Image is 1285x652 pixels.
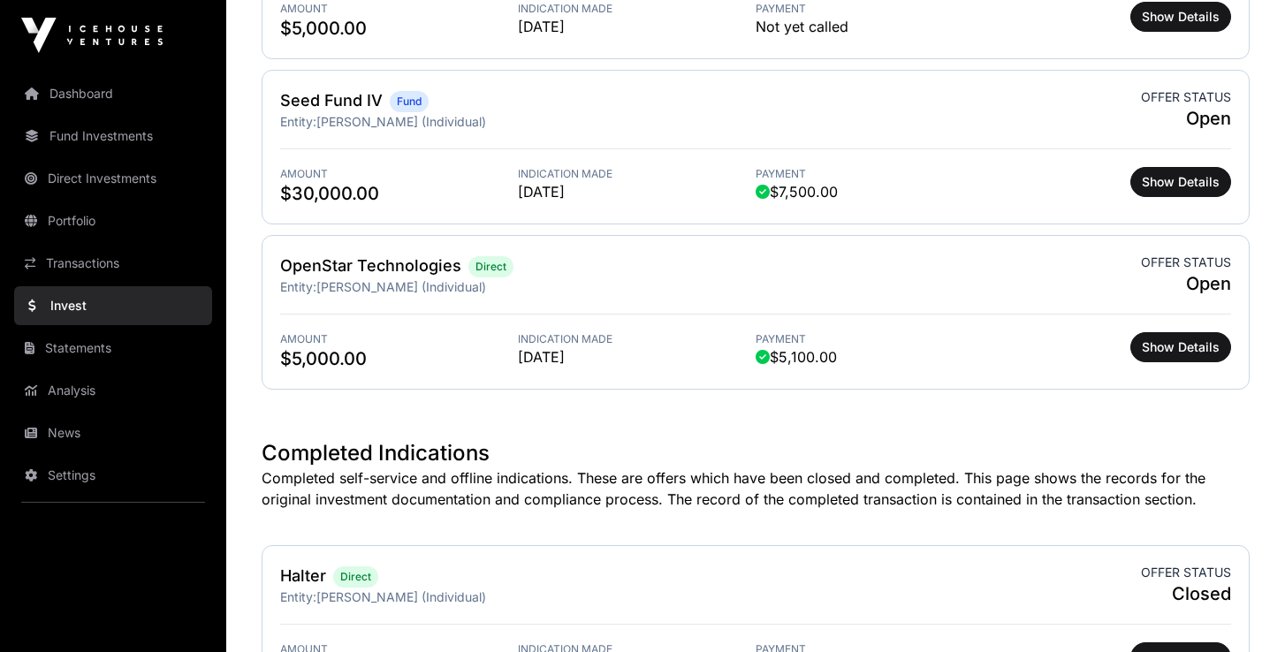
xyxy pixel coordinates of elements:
a: Dashboard [14,74,212,113]
span: $30,000.00 [280,181,518,206]
a: Settings [14,456,212,495]
a: Transactions [14,244,212,283]
span: Show Details [1142,8,1220,26]
span: $5,100.00 [756,346,837,368]
a: News [14,413,212,452]
a: OpenStar Technologies [280,256,461,275]
span: $7,500.00 [756,181,838,202]
span: Payment [756,332,993,346]
span: Amount [280,167,518,181]
span: Indication Made [518,332,756,346]
span: [DATE] [518,181,756,202]
a: Portfolio [14,201,212,240]
span: Payment [756,167,993,181]
span: Amount [280,332,518,346]
span: Offer status [1141,88,1231,106]
span: Fund [397,95,422,109]
a: Fund Investments [14,117,212,155]
span: Entity: [280,114,316,129]
a: Analysis [14,371,212,410]
span: Amount [280,2,518,16]
span: [DATE] [518,346,756,368]
span: Entity: [280,589,316,604]
span: Not yet called [756,16,848,37]
button: Show Details [1130,167,1231,197]
span: [DATE] [518,16,756,37]
a: Seed Fund IV [280,91,383,110]
span: Open [1141,271,1231,296]
span: Entity: [280,279,316,294]
button: Show Details [1130,332,1231,362]
p: Completed self-service and offline indications. These are offers which have been closed and compl... [262,467,1250,510]
span: [PERSON_NAME] (Individual) [316,589,486,604]
span: Indication Made [518,167,756,181]
h2: Halter [280,564,326,588]
span: Indication Made [518,2,756,16]
span: [PERSON_NAME] (Individual) [316,114,486,129]
a: Direct Investments [14,159,212,198]
span: Offer status [1141,564,1231,581]
span: $5,000.00 [280,16,518,41]
span: Offer status [1141,254,1231,271]
h1: Completed Indications [262,439,1250,467]
button: Show Details [1130,2,1231,32]
span: [PERSON_NAME] (Individual) [316,279,486,294]
a: Statements [14,329,212,368]
span: Closed [1141,581,1231,606]
a: Invest [14,286,212,325]
span: Direct [475,260,506,274]
img: Icehouse Ventures Logo [21,18,163,53]
span: Payment [756,2,993,16]
span: Open [1141,106,1231,131]
span: Direct [340,570,371,584]
span: Show Details [1142,173,1220,191]
span: $5,000.00 [280,346,518,371]
span: Show Details [1142,338,1220,356]
iframe: Chat Widget [1197,567,1285,652]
